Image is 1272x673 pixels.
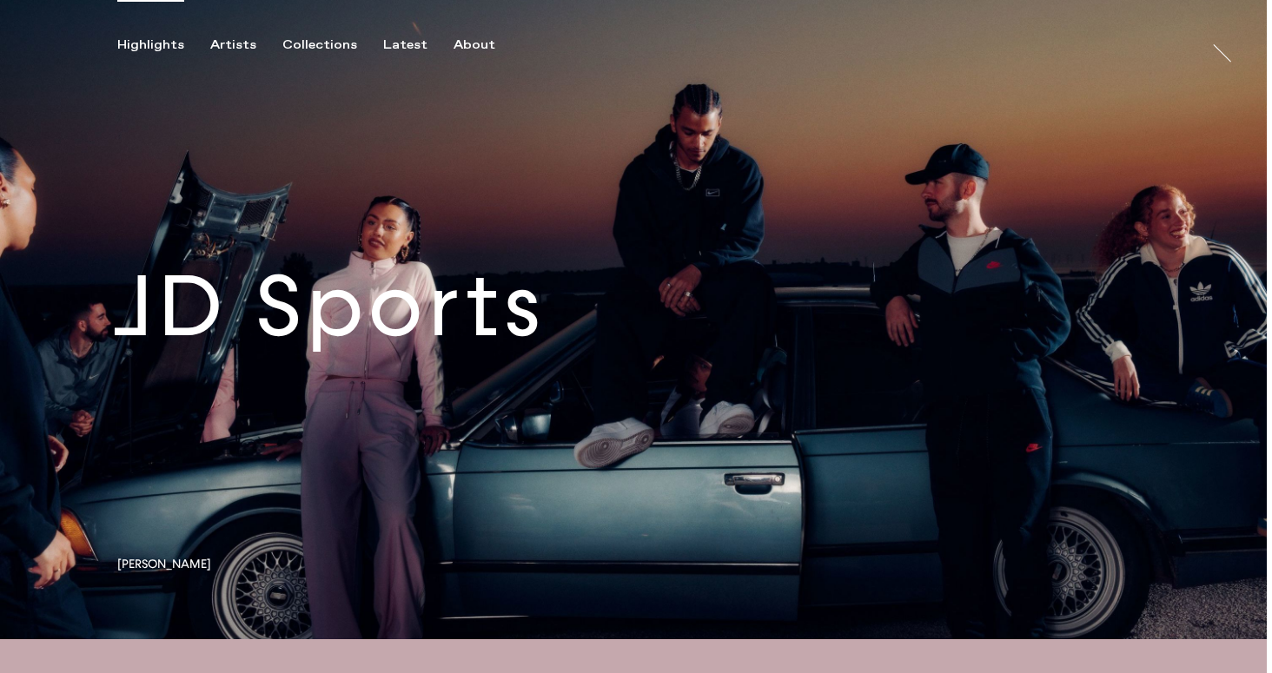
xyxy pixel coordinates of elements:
[117,37,210,53] button: Highlights
[383,37,454,53] button: Latest
[282,37,383,53] button: Collections
[454,37,521,53] button: About
[383,37,427,53] div: Latest
[454,37,495,53] div: About
[282,37,357,53] div: Collections
[210,37,256,53] div: Artists
[210,37,282,53] button: Artists
[117,37,184,53] div: Highlights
